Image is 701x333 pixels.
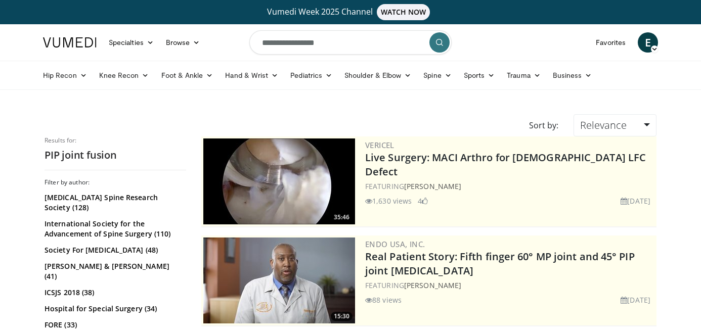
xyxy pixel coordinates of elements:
img: 55d69904-dd48-4cb8-9c2d-9fd278397143.300x170_q85_crop-smart_upscale.jpg [203,237,355,323]
div: FEATURING [365,280,654,291]
a: [PERSON_NAME] & [PERSON_NAME] (41) [45,261,184,281]
span: WATCH NOW [377,4,430,20]
span: 35:46 [331,213,353,222]
img: eb023345-1e2d-4374-a840-ddbc99f8c97c.300x170_q85_crop-smart_upscale.jpg [203,138,355,224]
a: Relevance [574,114,656,136]
a: Hospital for Special Surgery (34) [45,304,184,314]
img: VuMedi Logo [43,37,97,47]
a: [PERSON_NAME] [404,280,461,290]
a: 35:46 [203,138,355,224]
div: Sort by: [521,114,566,136]
a: Foot & Ankle [155,65,220,85]
a: Trauma [501,65,547,85]
a: Hip Recon [37,65,93,85]
a: Vericel [365,140,395,150]
a: Endo USA, Inc. [365,239,425,249]
a: Pediatrics [284,65,338,85]
div: FEATURING [365,181,654,192]
a: ICSJS 2018 (38) [45,288,184,298]
a: FORE (33) [45,320,184,330]
h2: PIP joint fusion [45,149,186,162]
a: 15:30 [203,237,355,323]
a: Browse [160,32,206,53]
a: Real Patient Story: Fifth finger 60° MP joint and 45° PIP joint [MEDICAL_DATA] [365,250,635,277]
a: [PERSON_NAME] [404,181,461,191]
input: Search topics, interventions [249,30,452,55]
li: [DATE] [621,295,650,305]
li: 4 [418,196,428,206]
a: International Society for the Advancement of Spine Surgery (110) [45,219,184,239]
a: E [638,32,658,53]
a: Vumedi Week 2025 ChannelWATCH NOW [45,4,656,20]
a: Knee Recon [93,65,155,85]
span: Relevance [580,118,627,132]
a: Spine [417,65,457,85]
li: 88 views [365,295,402,305]
a: Live Surgery: MACI Arthro for [DEMOGRAPHIC_DATA] LFC Defect [365,151,646,178]
a: Hand & Wrist [219,65,284,85]
li: 1,630 views [365,196,412,206]
a: Shoulder & Elbow [338,65,417,85]
h3: Filter by author: [45,178,186,186]
a: Sports [458,65,501,85]
a: [MEDICAL_DATA] Spine Research Society (128) [45,193,184,213]
a: Business [547,65,598,85]
a: Society For [MEDICAL_DATA] (48) [45,245,184,255]
p: Results for: [45,136,186,145]
li: [DATE] [621,196,650,206]
a: Specialties [103,32,160,53]
span: 15:30 [331,312,353,321]
a: Favorites [590,32,632,53]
